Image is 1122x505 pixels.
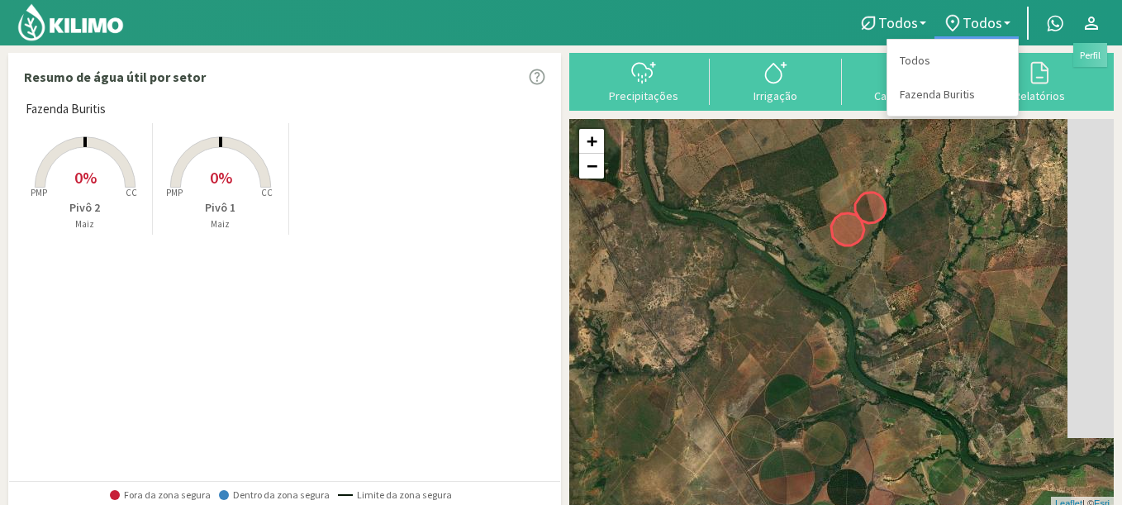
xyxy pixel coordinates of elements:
[17,199,152,217] p: Pivô 2
[878,14,918,31] span: Todos
[153,199,288,217] p: Pivô 1
[30,187,46,198] tspan: PMP
[710,59,842,102] button: Irrigação
[24,67,206,87] p: Resumo de água útil por setor
[74,167,97,188] span: 0%
[17,217,152,231] p: Maiz
[261,187,273,198] tspan: CC
[153,217,288,231] p: Maiz
[887,78,1018,112] a: Fazenda Buritis
[219,489,330,501] span: Dentro da zona segura
[715,90,837,102] div: Irrigação
[842,59,974,102] button: Carga mensal
[978,90,1101,102] div: Relatórios
[210,167,232,188] span: 0%
[973,59,1105,102] button: Relatórios
[582,90,705,102] div: Precipitações
[887,44,1018,78] a: Todos
[110,489,211,501] span: Fora da zona segura
[338,489,452,501] span: Limite da zona segura
[579,154,604,179] a: Zoom out
[166,187,183,198] tspan: PMP
[579,129,604,154] a: Zoom in
[847,90,969,102] div: Carga mensal
[17,2,125,42] img: Kilimo
[963,14,1002,31] span: Todos
[26,100,106,119] span: Fazenda Buritis
[578,59,710,102] button: Precipitações
[126,187,137,198] tspan: CC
